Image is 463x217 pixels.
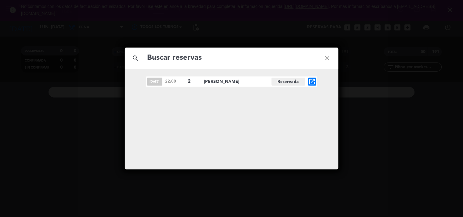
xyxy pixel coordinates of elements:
span: 2 [188,78,199,86]
span: [DATE] [147,78,162,86]
i: open_in_new [309,78,316,85]
input: Buscar reservas [147,52,317,64]
span: Reservada [272,78,305,86]
span: [PERSON_NAME] [204,78,272,85]
i: search [125,47,147,69]
span: 22:00 [165,78,185,85]
i: close [317,47,338,69]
